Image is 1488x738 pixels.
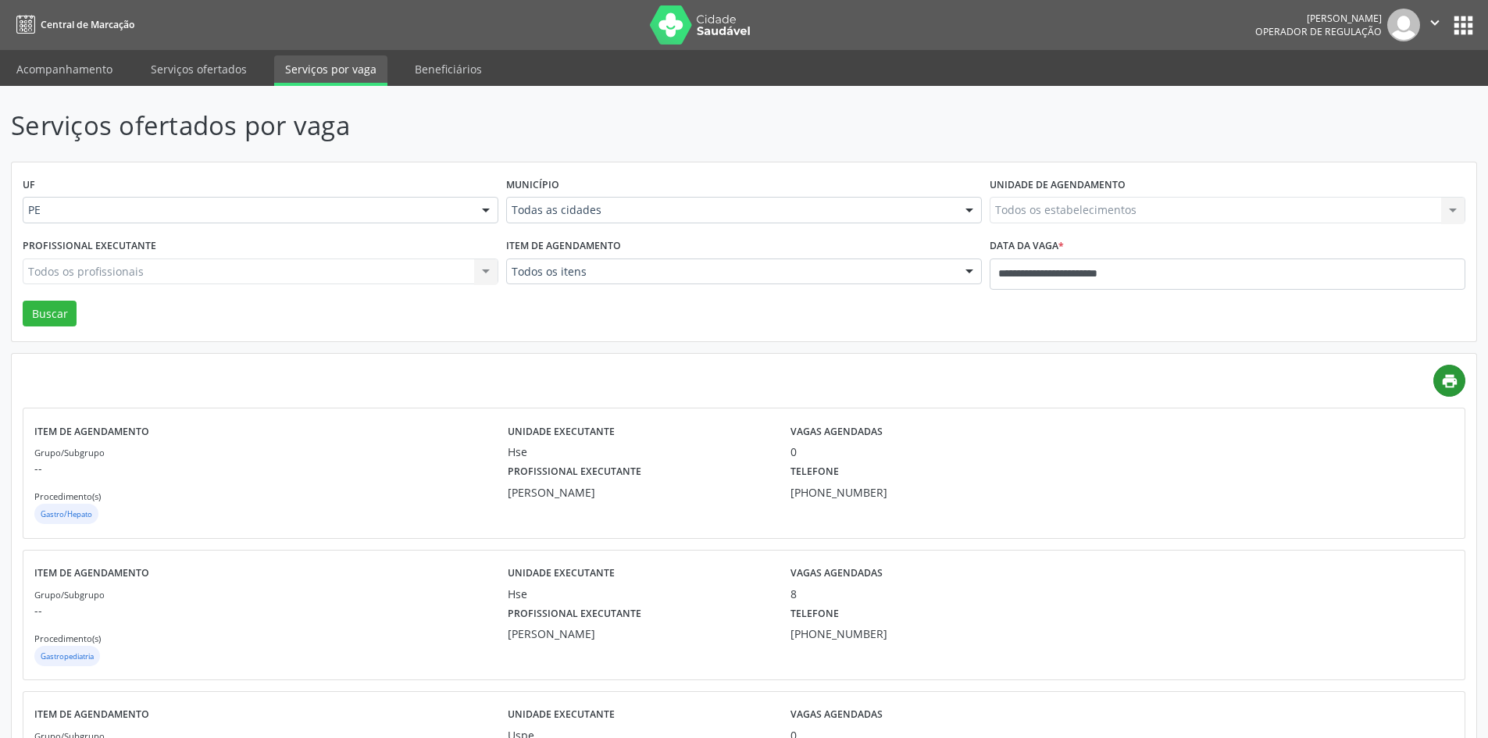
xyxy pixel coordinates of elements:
[34,703,149,727] label: Item de agendamento
[1441,373,1458,390] i: print
[990,234,1064,258] label: Data da vaga
[41,18,134,31] span: Central de Marcação
[508,444,769,460] div: Hse
[1255,25,1382,38] span: Operador de regulação
[1433,365,1465,397] a: print
[790,703,883,727] label: Vagas agendadas
[790,444,981,460] div: 0
[1255,12,1382,25] div: [PERSON_NAME]
[990,173,1126,198] label: Unidade de agendamento
[790,562,883,586] label: Vagas agendadas
[404,55,493,83] a: Beneficiários
[508,562,615,586] label: Unidade executante
[508,484,769,501] div: [PERSON_NAME]
[34,460,508,476] p: --
[790,586,981,602] div: 8
[11,12,134,37] a: Central de Marcação
[512,202,950,218] span: Todas as cidades
[508,626,769,642] div: [PERSON_NAME]
[11,106,1037,145] p: Serviços ofertados por vaga
[512,264,950,280] span: Todos os itens
[34,490,101,502] small: Procedimento(s)
[140,55,258,83] a: Serviços ofertados
[506,173,559,198] label: Município
[506,234,621,258] label: Item de agendamento
[34,633,101,644] small: Procedimento(s)
[1420,9,1450,41] button: 
[790,419,883,444] label: Vagas agendadas
[34,419,149,444] label: Item de agendamento
[23,301,77,327] button: Buscar
[508,419,615,444] label: Unidade executante
[41,651,94,661] small: Gastropediatria
[34,562,149,586] label: Item de agendamento
[23,234,156,258] label: Profissional executante
[508,602,641,626] label: Profissional executante
[508,703,615,727] label: Unidade executante
[790,460,839,484] label: Telefone
[508,586,769,602] div: Hse
[508,460,641,484] label: Profissional executante
[5,55,123,83] a: Acompanhamento
[28,202,466,218] span: PE
[23,173,35,198] label: UF
[1387,9,1420,41] img: img
[34,589,105,601] small: Grupo/Subgrupo
[34,447,105,458] small: Grupo/Subgrupo
[1426,14,1443,31] i: 
[274,55,387,86] a: Serviços por vaga
[790,626,910,642] div: [PHONE_NUMBER]
[790,484,910,501] div: [PHONE_NUMBER]
[41,509,92,519] small: Gastro/Hepato
[1450,12,1477,39] button: apps
[790,602,839,626] label: Telefone
[34,602,508,619] p: --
